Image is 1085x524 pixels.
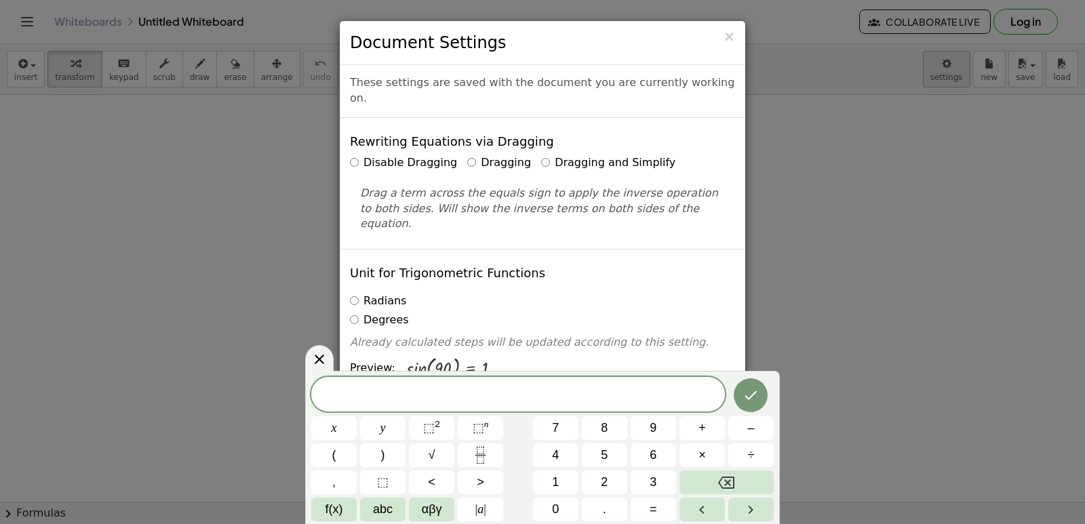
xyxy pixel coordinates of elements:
input: Dragging [467,158,476,167]
span: √ [429,446,435,464]
button: Minus [728,416,774,440]
span: f(x) [325,500,343,519]
button: 8 [582,416,627,440]
button: Functions [311,498,357,521]
button: Divide [728,443,774,467]
span: ) [381,446,385,464]
button: . [582,498,627,521]
button: Times [679,443,725,467]
span: y [380,419,386,437]
label: Dragging [467,155,531,171]
span: 1 [552,473,559,491]
span: ⬚ [473,421,484,435]
span: ÷ [748,446,755,464]
button: ( [311,443,357,467]
button: 9 [631,416,676,440]
label: Disable Dragging [350,155,457,171]
button: Fraction [458,443,503,467]
button: ) [360,443,406,467]
span: a [475,500,486,519]
p: Already calculated steps will be updated according to this setting. [350,335,735,350]
button: 5 [582,443,627,467]
button: 6 [631,443,676,467]
span: Preview: [350,361,395,376]
button: , [311,470,357,494]
button: 4 [533,443,578,467]
input: Disable Dragging [350,158,359,167]
button: Done [734,378,768,412]
button: Square root [409,443,454,467]
span: abc [373,500,393,519]
input: Dragging and Simplify [541,158,550,167]
button: y [360,416,406,440]
span: | [475,502,478,516]
input: Degrees [350,315,359,324]
span: 6 [650,446,656,464]
span: > [477,473,484,491]
input: Radians [350,296,359,305]
span: 0 [552,500,559,519]
sup: 2 [435,419,440,429]
span: – [747,419,754,437]
span: αβγ [422,500,442,519]
span: 5 [601,446,608,464]
button: 1 [533,470,578,494]
h4: Rewriting Equations via Dragging [350,135,554,148]
button: 7 [533,416,578,440]
span: + [698,419,706,437]
button: Absolute value [458,498,503,521]
span: , [332,473,336,491]
label: Dragging and Simplify [541,155,675,171]
button: 2 [582,470,627,494]
button: Plus [679,416,725,440]
span: ⬚ [377,473,389,491]
button: Greek alphabet [409,498,454,521]
button: Greater than [458,470,503,494]
button: 3 [631,470,676,494]
sup: n [484,419,489,429]
span: . [603,500,606,519]
span: ⬚ [423,421,435,435]
button: Close [723,30,735,44]
button: Superscript [458,416,503,440]
span: = [650,500,657,519]
span: 8 [601,419,608,437]
button: 0 [533,498,578,521]
span: x [332,419,337,437]
h3: Document Settings [350,31,735,54]
label: Degrees [350,313,409,328]
button: Right arrow [728,498,774,521]
button: Less than [409,470,454,494]
span: 9 [650,419,656,437]
span: 7 [552,419,559,437]
span: | [484,502,486,516]
button: Backspace [679,470,774,494]
div: These settings are saved with the document you are currently working on. [340,65,745,118]
button: Alphabet [360,498,406,521]
button: Left arrow [679,498,725,521]
button: Placeholder [360,470,406,494]
span: 4 [552,446,559,464]
span: 3 [650,473,656,491]
p: Drag a term across the equals sign to apply the inverse operation to both sides. Will show the in... [360,186,725,233]
button: Squared [409,416,454,440]
label: Radians [350,294,406,309]
span: × [723,28,735,45]
button: x [311,416,357,440]
h4: Unit for Trigonometric Functions [350,266,545,280]
span: < [428,473,435,491]
span: ( [332,446,336,464]
span: × [698,446,706,464]
span: 2 [601,473,608,491]
button: Equals [631,498,676,521]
